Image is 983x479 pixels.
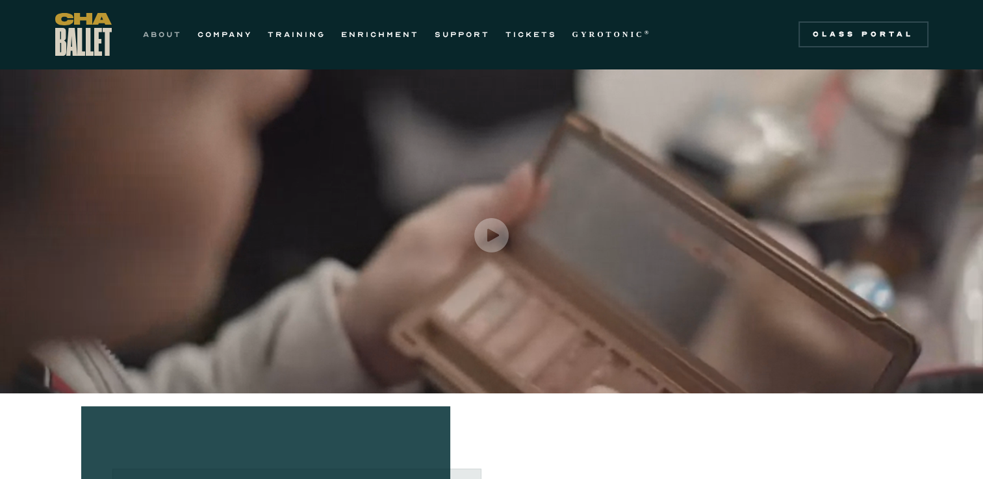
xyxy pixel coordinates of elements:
strong: GYROTONIC [572,30,645,39]
a: TICKETS [505,27,557,42]
a: GYROTONIC® [572,27,652,42]
a: home [55,13,112,56]
a: ENRICHMENT [341,27,419,42]
a: TRAINING [268,27,326,42]
a: COMPANY [198,27,252,42]
a: Class Portal [798,21,928,47]
a: SUPPORT [435,27,490,42]
sup: ® [645,29,652,36]
a: ABOUT [143,27,182,42]
div: Class Portal [806,29,921,40]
